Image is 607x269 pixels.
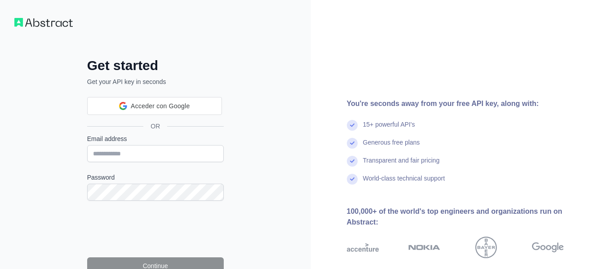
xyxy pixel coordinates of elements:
[532,237,564,258] img: google
[347,98,593,109] div: You're seconds away from your free API key, along with:
[143,122,167,131] span: OR
[363,120,415,138] div: 15+ powerful API's
[347,156,358,167] img: check mark
[347,138,358,149] img: check mark
[87,77,224,86] p: Get your API key in seconds
[87,134,224,143] label: Email address
[347,120,358,131] img: check mark
[363,138,420,156] div: Generous free plans
[347,206,593,228] div: 100,000+ of the world's top engineers and organizations run on Abstract:
[131,101,190,111] span: Acceder con Google
[87,57,224,74] h2: Get started
[363,174,445,192] div: World-class technical support
[87,97,222,115] div: Acceder con Google
[363,156,440,174] div: Transparent and fair pricing
[408,237,440,258] img: nokia
[347,237,379,258] img: accenture
[87,173,224,182] label: Password
[87,212,224,247] iframe: reCAPTCHA
[14,18,73,27] img: Workflow
[475,237,497,258] img: bayer
[347,174,358,185] img: check mark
